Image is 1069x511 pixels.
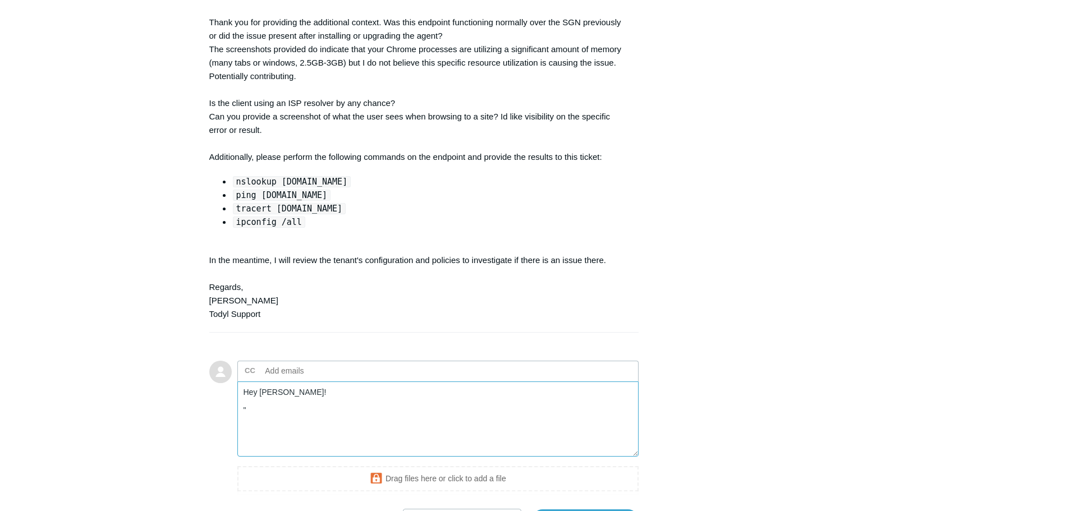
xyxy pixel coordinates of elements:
[245,362,255,379] label: CC
[261,362,382,379] input: Add emails
[237,381,639,457] textarea: Add your reply
[233,217,305,228] code: ipconfig /all
[233,190,331,201] code: ping [DOMAIN_NAME]
[233,176,351,187] code: nslookup [DOMAIN_NAME]
[233,203,346,214] code: tracert [DOMAIN_NAME]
